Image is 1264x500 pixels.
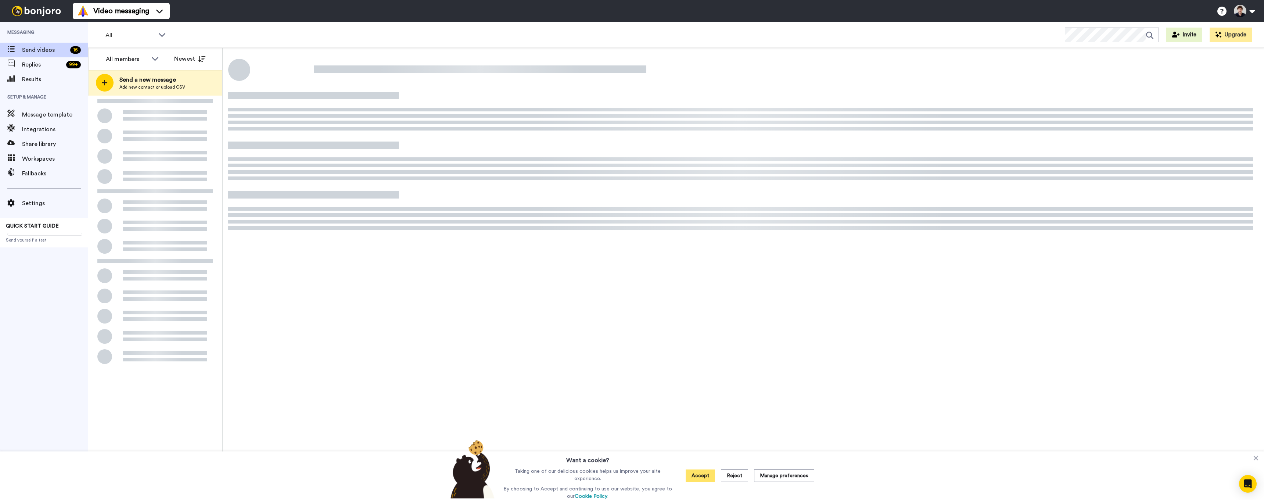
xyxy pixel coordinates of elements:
[22,169,88,178] span: Fallbacks
[1166,28,1202,42] button: Invite
[22,110,88,119] span: Message template
[754,469,814,482] button: Manage preferences
[502,485,674,500] p: By choosing to Accept and continuing to use our website, you agree to our .
[686,469,715,482] button: Accept
[575,494,607,499] a: Cookie Policy
[22,199,88,208] span: Settings
[66,61,81,68] div: 99 +
[502,468,674,482] p: Taking one of our delicious cookies helps us improve your site experience.
[22,140,88,149] span: Share library
[22,125,88,134] span: Integrations
[22,60,63,69] span: Replies
[93,6,149,16] span: Video messaging
[22,46,67,54] span: Send videos
[444,440,498,499] img: bear-with-cookie.png
[77,5,89,17] img: vm-color.svg
[6,237,82,243] span: Send yourself a test
[106,55,148,64] div: All members
[9,6,64,16] img: bj-logo-header-white.svg
[1239,475,1257,493] div: Open Intercom Messenger
[119,75,185,84] span: Send a new message
[169,51,211,66] button: Newest
[70,46,81,54] div: 15
[1210,28,1252,42] button: Upgrade
[22,75,88,84] span: Results
[6,224,59,229] span: QUICK START GUIDE
[105,31,155,40] span: All
[566,451,609,465] h3: Want a cookie?
[119,84,185,90] span: Add new contact or upload CSV
[22,154,88,163] span: Workspaces
[721,469,748,482] button: Reject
